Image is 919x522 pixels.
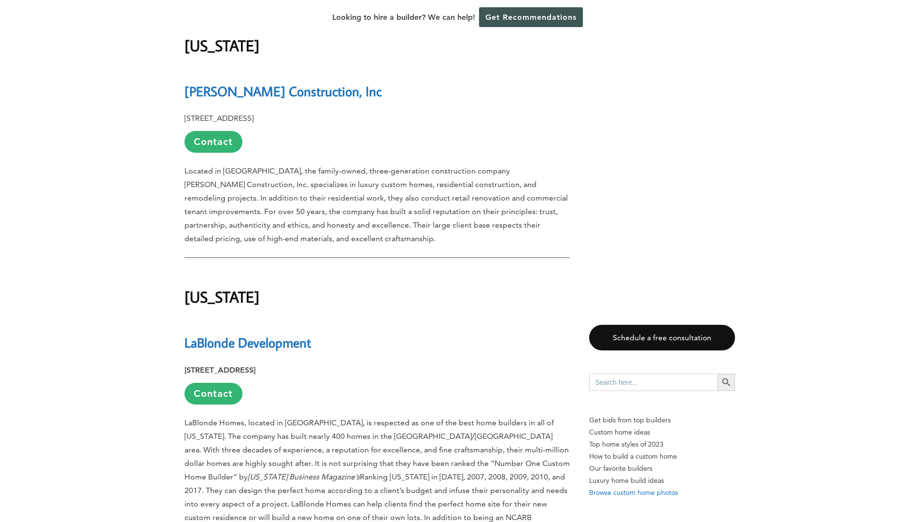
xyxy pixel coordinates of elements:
[184,164,570,246] p: Located in [GEOGRAPHIC_DATA], the family-owned, three-generation construction company [PERSON_NAM...
[589,325,735,350] a: Schedule a free consultation
[184,83,382,100] a: [PERSON_NAME] Construction, Inc
[589,374,718,391] input: Search here...
[589,438,735,450] a: Top home styles of 2023
[184,383,242,405] a: Contact
[589,475,735,487] a: Luxury home build ideas
[589,450,735,463] a: How to build a custom home
[589,487,735,499] a: Browse custom home photos
[184,131,242,153] a: Contact
[184,270,570,308] h1: [US_STATE]
[184,112,570,153] p: [STREET_ADDRESS]
[734,452,907,510] iframe: Drift Widget Chat Controller
[721,377,732,388] svg: Search
[589,463,735,475] a: Our favorite builders
[184,18,570,57] h1: [US_STATE]
[184,334,311,351] a: LaBlonde Development
[184,365,255,375] strong: [STREET_ADDRESS]
[589,426,735,438] a: Custom home ideas
[589,414,735,426] p: Get bids from top builders
[479,7,583,27] a: Get Recommendations
[248,472,360,481] em: [US_STATE] Business Magazine’s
